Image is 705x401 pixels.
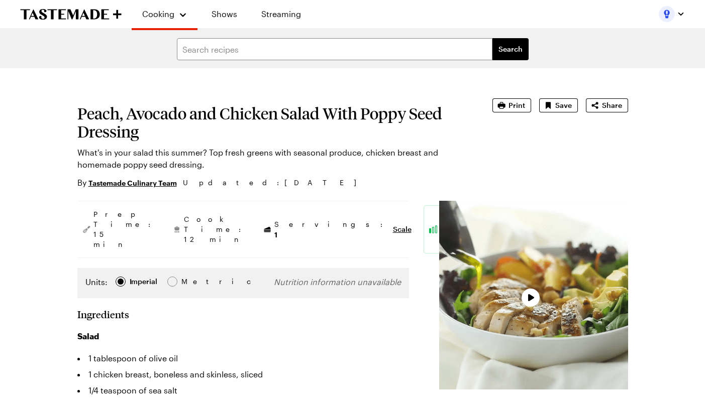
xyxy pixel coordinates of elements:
span: Cook Time: 12 min [184,214,246,244]
button: Profile picture [659,6,685,22]
button: Print [492,98,531,112]
button: Cooking [142,4,187,24]
div: Imperial Metric [85,276,203,290]
span: Print [509,100,525,110]
li: 1 chicken breast, boneless and skinless, sliced [77,366,409,382]
div: Imperial [130,276,157,287]
h2: Ingredients [77,308,129,320]
a: Tastemade Culinary Team [88,177,177,188]
span: 1 [274,229,277,239]
button: Save recipe [539,98,578,112]
span: Cooking [142,9,174,19]
h3: Salad [77,330,409,342]
input: Search recipes [177,38,492,60]
img: Profile picture [659,6,675,22]
li: 1 tablespoon of olive oil [77,350,409,366]
button: Share [586,98,628,112]
span: Share [602,100,622,110]
p: By [77,177,177,189]
button: Scale [393,224,412,234]
label: Units: [85,276,108,288]
a: To Tastemade Home Page [20,9,122,20]
button: filters [492,38,529,60]
p: What's in your salad this summer? Top fresh greens with seasonal produce, chicken breast and home... [77,147,464,171]
span: Save [555,100,572,110]
span: Servings: [274,219,388,240]
li: 1/4 teaspoon of sea salt [77,382,409,398]
video-js: Video Player [439,201,628,389]
span: Prep Time: 15 min [93,209,156,249]
span: Updated : [DATE] [183,177,366,188]
span: Nutrition information unavailable [274,277,401,287]
button: Play Video [522,289,540,307]
div: Metric [181,276,203,287]
span: Metric [181,276,204,287]
span: Search [498,44,523,54]
h1: Peach, Avocado and Chicken Salad With Poppy Seed Dressing [77,104,464,141]
span: Imperial [130,276,158,287]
